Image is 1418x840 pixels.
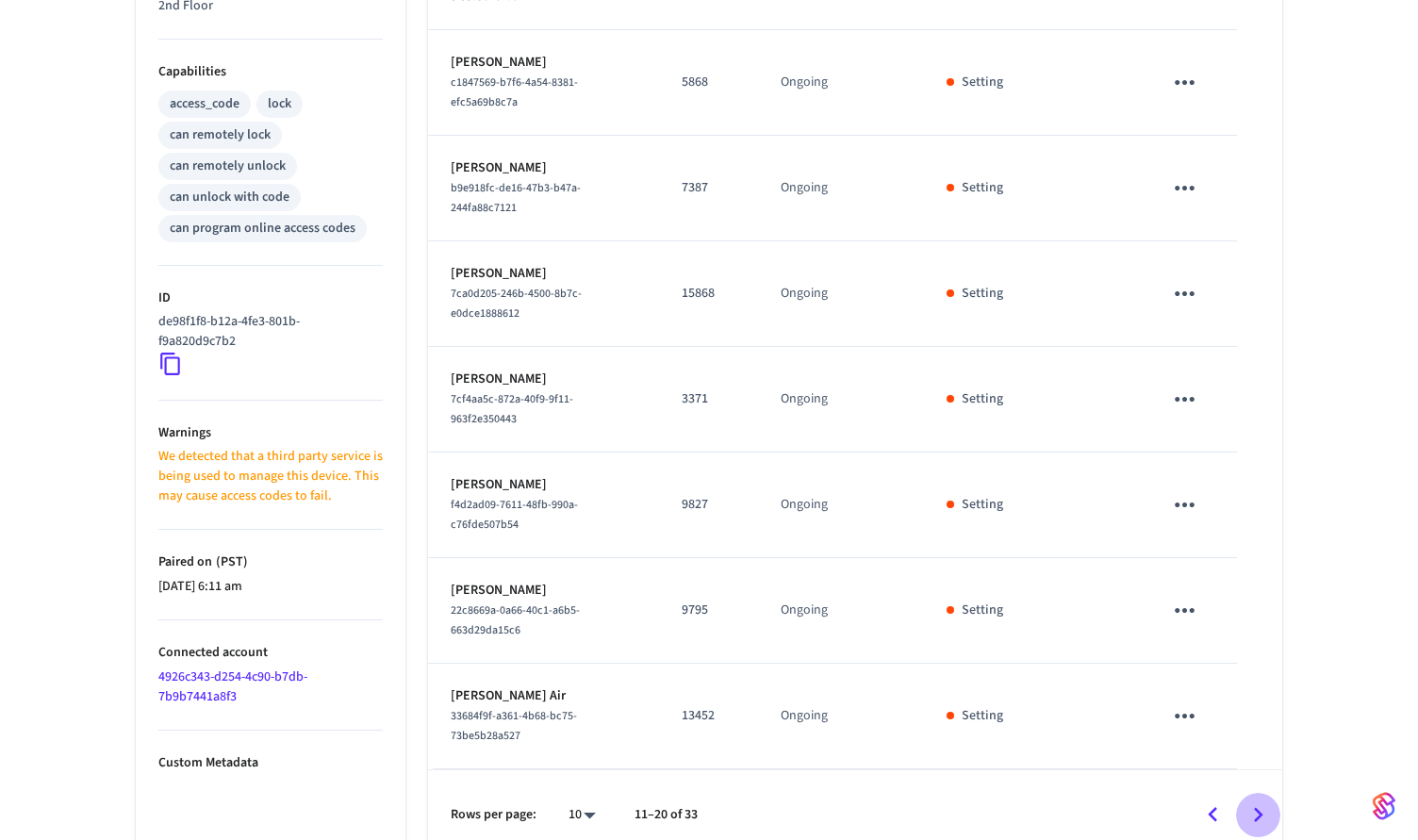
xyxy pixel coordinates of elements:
[451,53,636,73] p: [PERSON_NAME]
[962,495,1003,515] p: Setting
[758,136,923,241] td: Ongoing
[758,30,923,136] td: Ongoing
[451,475,636,495] p: [PERSON_NAME]
[158,753,383,773] p: Custom Metadata
[451,264,636,284] p: [PERSON_NAME]
[158,643,383,663] p: Connected account
[451,708,577,744] span: 33684f9f-a361-4b68-bc75-73be5b28a527
[170,125,271,145] div: can remotely lock
[758,453,923,558] td: Ongoing
[158,62,383,82] p: Capabilities
[682,706,735,726] p: 13452
[962,73,1003,92] p: Setting
[170,219,355,239] div: can program online access codes
[758,241,923,347] td: Ongoing
[451,805,536,825] p: Rows per page:
[1236,793,1280,837] button: Go to next page
[170,156,286,176] div: can remotely unlock
[635,805,698,825] p: 11–20 of 33
[758,347,923,453] td: Ongoing
[451,286,582,321] span: 7ca0d205-246b-4500-8b7c-e0dce1888612
[682,73,735,92] p: 5868
[962,706,1003,726] p: Setting
[682,495,735,515] p: 9827
[758,558,923,664] td: Ongoing
[451,158,636,178] p: [PERSON_NAME]
[682,389,735,409] p: 3371
[758,664,923,769] td: Ongoing
[451,180,581,216] span: b9e918fc-de16-47b3-b47a-244fa88c7121
[682,601,735,620] p: 9795
[170,188,289,207] div: can unlock with code
[158,447,383,506] p: We detected that a third party service is being used to manage this device. This may cause access...
[682,178,735,198] p: 7387
[962,284,1003,304] p: Setting
[451,581,636,601] p: [PERSON_NAME]
[451,370,636,389] p: [PERSON_NAME]
[170,94,239,114] div: access_code
[451,74,578,110] span: c1847569-b7f6-4a54-8381-efc5a69b8c7a
[158,288,383,308] p: ID
[559,801,604,829] div: 10
[158,577,383,597] p: [DATE] 6:11 am
[158,552,383,572] p: Paired on
[682,284,735,304] p: 15868
[962,178,1003,198] p: Setting
[158,312,375,352] p: de98f1f8-b12a-4fe3-801b-f9a820d9c7b2
[1373,791,1395,821] img: SeamLogoGradient.69752ec5.svg
[962,601,1003,620] p: Setting
[962,389,1003,409] p: Setting
[158,667,307,706] a: 4926c343-d254-4c90-b7db-7b9b7441a8f3
[451,686,636,706] p: [PERSON_NAME] Air
[451,497,578,533] span: f4d2ad09-7611-48fb-990a-c76fde507b54
[451,602,580,638] span: 22c8669a-0a66-40c1-a6b5-663d29da15c6
[158,423,383,443] p: Warnings
[268,94,291,114] div: lock
[212,552,248,571] span: ( PST )
[451,391,573,427] span: 7cf4aa5c-872a-40f9-9f11-963f2e350443
[1191,793,1235,837] button: Go to previous page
